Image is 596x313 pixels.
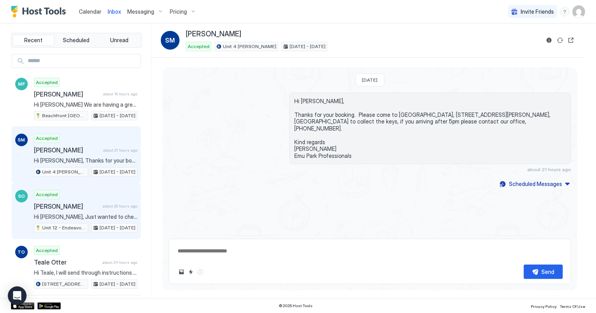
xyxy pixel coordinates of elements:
a: Calendar [79,7,101,16]
button: Recent [13,35,54,46]
span: Accepted [36,79,58,86]
span: [DATE] - [DATE] [290,43,326,50]
span: Inbox [108,8,121,15]
span: SO [18,193,25,200]
span: [PERSON_NAME] [34,90,100,98]
span: TO [18,249,25,256]
button: Sync reservation [555,36,565,45]
span: © 2025 Host Tools [279,303,313,308]
button: Open reservation [566,36,576,45]
span: SM [18,136,25,143]
button: Scheduled [56,35,97,46]
span: Hi [PERSON_NAME], Thanks for your booking. Please come to [GEOGRAPHIC_DATA], [STREET_ADDRESS][PER... [294,98,566,159]
span: [DATE] - [DATE] [100,281,135,288]
span: Hi [PERSON_NAME], Just wanted to check in and make sure you have everything you need? Hope you're... [34,213,137,220]
a: Terms Of Use [560,302,585,310]
span: [DATE] - [DATE] [100,168,135,175]
button: Quick reply [186,267,196,277]
span: SM [165,36,175,45]
div: Open Intercom Messenger [8,286,27,305]
span: Beachfront [GEOGRAPHIC_DATA] [42,112,86,119]
a: Privacy Policy [531,302,557,310]
a: Inbox [108,7,121,16]
a: Google Play Store [37,302,61,309]
input: Input Field [25,54,141,68]
div: menu [560,7,569,16]
span: [STREET_ADDRESS][PERSON_NAME] [42,281,86,288]
span: Pricing [170,8,187,15]
span: Hi Teale, I will send through instructions closer to your stay, thanks [PERSON_NAME] [34,269,137,276]
button: Upload image [177,267,186,277]
span: [PERSON_NAME] [34,146,100,154]
span: Accepted [36,135,58,142]
button: Scheduled Messages [498,179,571,189]
button: Reservation information [544,36,554,45]
span: about 23 hours ago [103,204,137,209]
div: User profile [573,5,585,18]
span: Hi [PERSON_NAME], Thanks for your booking. Please come to [GEOGRAPHIC_DATA], [STREET_ADDRESS][PER... [34,157,137,164]
span: [PERSON_NAME] [34,202,100,210]
span: MF [18,80,25,88]
div: tab-group [11,33,142,48]
span: Calendar [79,8,101,15]
a: App Store [11,302,34,309]
span: Accepted [36,191,58,198]
span: about 21 hours ago [103,148,137,153]
span: about 21 hours ago [527,166,571,172]
span: Recent [24,37,43,44]
span: about 24 hours ago [102,260,137,265]
span: Accepted [188,43,210,50]
span: about 16 hours ago [103,91,137,97]
span: Unit 12 - Endeavour · Deluxe Studio - Unit 12 [42,224,86,231]
span: Invite Friends [521,8,554,15]
div: Scheduled Messages [509,180,562,188]
span: Unit 4 [PERSON_NAME] [223,43,276,50]
span: Terms Of Use [560,304,585,309]
span: [DATE] - [DATE] [100,224,135,231]
span: Privacy Policy [531,304,557,309]
span: Hi [PERSON_NAME] We are having a great time. Thanks for checking in. Regards [PERSON_NAME] [34,101,137,108]
button: Unread [98,35,140,46]
span: [DATE] [362,77,378,83]
span: Unread [110,37,128,44]
span: [DATE] - [DATE] [100,112,135,119]
span: Messaging [127,8,154,15]
span: Accepted [36,247,58,254]
span: [PERSON_NAME] [186,30,241,39]
div: Send [542,268,555,276]
span: Scheduled [63,37,90,44]
span: Unit 4 [PERSON_NAME] [42,168,86,175]
span: Teale Otter [34,258,99,266]
a: Host Tools Logo [11,6,69,18]
button: Send [524,265,563,279]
